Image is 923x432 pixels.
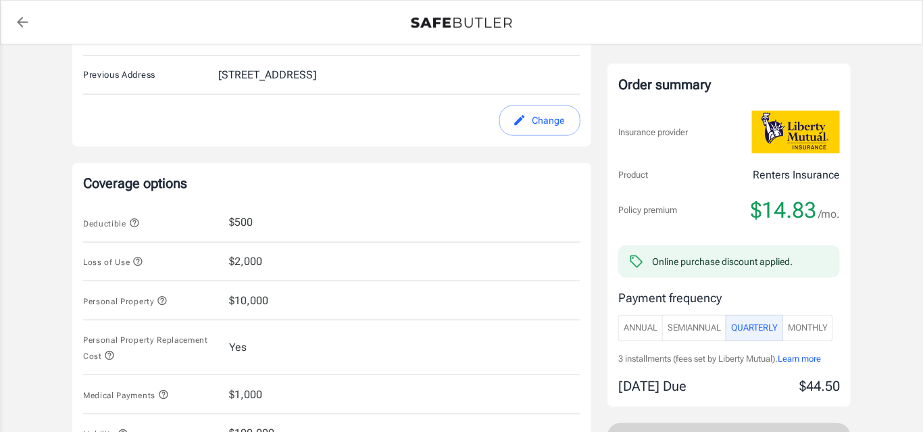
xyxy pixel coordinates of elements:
div: [STREET_ADDRESS] [218,67,316,83]
span: Learn more [778,354,821,364]
button: Personal Property [83,293,168,309]
p: Renters Insurance [753,167,840,183]
button: edit [499,105,580,136]
p: $44.50 [799,376,840,396]
span: 3 installments (fees set by Liberty Mutual). [618,354,778,364]
img: Liberty Mutual [752,111,840,153]
button: SemiAnnual [662,315,726,341]
p: Payment frequency [618,289,840,307]
span: Quarterly [731,320,778,336]
p: [DATE] Due [618,376,687,396]
span: Monthly [788,320,828,336]
span: $2,000 [229,254,262,270]
button: Annual [618,315,663,341]
div: Online purchase discount applied. [652,255,793,268]
span: Yes [229,339,247,356]
span: $500 [229,214,253,231]
div: Order summary [618,74,840,95]
button: Monthly [782,315,833,341]
button: Loss of Use [83,254,143,270]
img: Back to quotes [411,18,512,28]
button: Quarterly [726,315,783,341]
p: Policy premium [618,203,677,217]
span: $10,000 [229,293,268,309]
span: Medical Payments [83,391,169,400]
span: Annual [624,320,657,336]
button: Medical Payments [83,387,169,403]
span: SemiAnnual [668,320,721,336]
span: /mo. [818,205,840,224]
span: Personal Property [83,297,168,306]
span: $14.83 [751,197,816,224]
button: Deductible [83,215,140,231]
p: Coverage options [83,174,580,193]
a: back to quotes [9,9,36,36]
span: Personal Property Replacement Cost [83,335,208,361]
p: Product [618,168,648,182]
span: $1,000 [229,387,262,403]
button: Personal Property Replacement Cost [83,331,218,364]
span: Deductible [83,219,140,229]
p: Insurance provider [618,126,688,139]
p: Previous Address [83,68,218,82]
span: Loss of Use [83,258,143,267]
